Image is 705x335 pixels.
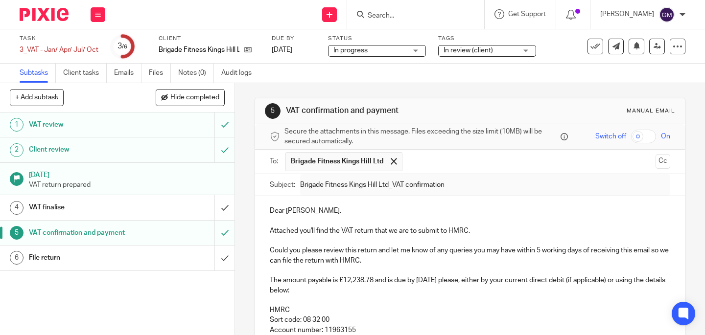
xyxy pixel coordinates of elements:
[656,154,670,169] button: Cc
[10,201,23,215] div: 4
[270,156,281,166] label: To:
[159,35,259,43] label: Client
[20,45,98,55] div: 3_VAT - Jan/ Apr/ Jul/ Oct
[178,64,214,83] a: Notes (0)
[117,41,127,52] div: 3
[270,180,295,190] label: Subject:
[444,47,493,54] span: In review (client)
[20,8,69,21] img: Pixie
[10,251,23,265] div: 6
[10,143,23,157] div: 2
[600,9,654,19] p: [PERSON_NAME]
[438,35,536,43] label: Tags
[10,226,23,240] div: 5
[29,142,146,157] h1: Client review
[291,156,383,166] span: Brigade Fitness Kings Hill Ltd
[63,64,107,83] a: Client tasks
[328,35,426,43] label: Status
[29,225,146,240] h1: VAT confirmation and payment
[272,35,316,43] label: Due by
[156,89,225,106] button: Hide completed
[284,127,558,147] span: Secure the attachments in this message. Files exceeding the size limit (10MB) will be secured aut...
[508,11,546,18] span: Get Support
[270,275,670,295] p: The amount payable is £12,238.78 and is due by [DATE] please, either by your current direct debit...
[333,47,368,54] span: In progress
[10,118,23,132] div: 1
[270,305,670,315] p: HMRC
[122,44,127,49] small: /6
[170,94,219,102] span: Hide completed
[272,46,292,53] span: [DATE]
[29,117,146,132] h1: VAT review
[270,226,670,236] p: Attached you'll find the VAT return that we are to submit to HMRC.
[29,250,146,265] h1: File return
[270,315,670,325] p: Sort code: 08 32 00
[29,200,146,215] h1: VAT finalise
[159,45,239,55] p: Brigade Fitness Kings Hill Ltd
[270,246,670,266] p: Could you please review this return and let me know of any queries you may have within 5 working ...
[367,12,455,21] input: Search
[20,64,56,83] a: Subtasks
[661,132,670,141] span: On
[595,132,626,141] span: Switch off
[270,206,670,216] p: Dear [PERSON_NAME],
[286,106,491,116] h1: VAT confirmation and payment
[265,103,281,119] div: 5
[627,107,675,115] div: Manual email
[221,64,259,83] a: Audit logs
[10,89,64,106] button: + Add subtask
[29,168,225,180] h1: [DATE]
[20,35,98,43] label: Task
[114,64,141,83] a: Emails
[29,180,225,190] p: VAT return prepared
[149,64,171,83] a: Files
[659,7,675,22] img: svg%3E
[270,325,670,335] p: Account number: 11963155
